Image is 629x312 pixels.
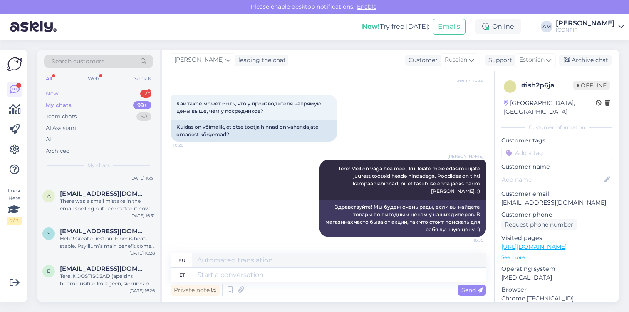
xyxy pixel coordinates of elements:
[433,19,466,35] button: Emails
[46,124,77,132] div: AI Assistant
[130,175,155,181] div: [DATE] 16:31
[179,268,185,282] div: et
[509,83,511,90] span: i
[60,235,155,250] div: Hello! Great question! Fiber is heat-stable. Psyllium’s main benefit comes from soluble fiber, an...
[319,200,486,237] div: Здравствуйте! Мы будем очень рады, если вы найдёте товары по выгодным ценам у наших дилеров. В ма...
[556,20,624,33] a: [PERSON_NAME]ICONFIT
[60,272,155,287] div: Tere! KOOSTISOSAD (apelsin): hüdrolüüsitud kollageen, sidrunhape, lõhna- ja maitseained, C-vitami...
[501,136,612,145] p: Customer tags
[47,230,50,237] span: s
[556,20,615,27] div: [PERSON_NAME]
[501,162,612,171] p: Customer name
[86,73,101,84] div: Web
[7,217,22,225] div: 2 / 3
[501,198,612,207] p: [EMAIL_ADDRESS][DOMAIN_NAME]
[354,3,379,10] span: Enable
[171,120,337,142] div: Kuidas on võimalik, et otse tootja hinnad on vahendajate omadest kõrgemad?
[541,21,552,32] div: AM
[87,162,110,169] span: My chats
[501,210,612,219] p: Customer phone
[445,55,467,65] span: Russian
[47,193,51,199] span: a
[556,27,615,33] div: ICONFIT
[133,101,151,110] div: 99+
[140,90,151,98] div: 2
[46,135,53,144] div: All
[504,99,596,116] div: [GEOGRAPHIC_DATA], [GEOGRAPHIC_DATA]
[362,22,429,32] div: Try free [DATE]:
[452,237,483,243] span: 16:55
[235,56,286,65] div: leading the chat
[362,22,380,30] b: New!
[44,73,54,84] div: All
[475,19,521,34] div: Online
[501,273,612,282] p: [MEDICAL_DATA]
[171,285,220,296] div: Private note
[7,56,22,72] img: Askly Logo
[501,265,612,273] p: Operating system
[129,287,155,294] div: [DATE] 16:26
[46,147,70,155] div: Archived
[448,153,483,160] span: [PERSON_NAME]
[60,197,155,212] div: There was a small mistake in the email spelling but I corrected it now and you should have it in ...
[521,80,573,90] div: # ish2p6ja
[501,254,612,261] p: See more ...
[501,124,612,131] div: Customer information
[46,101,72,110] div: My chats
[133,73,153,84] div: Socials
[129,250,155,256] div: [DATE] 16:28
[130,212,155,219] div: [DATE] 16:31
[405,56,438,65] div: Customer
[46,112,77,121] div: Team chats
[485,56,512,65] div: Support
[501,147,612,159] input: Add a tag
[559,55,612,66] div: Archive chat
[501,294,612,303] p: Chrome [TECHNICAL_ID]
[178,253,186,267] div: ru
[7,187,22,225] div: Look Here
[47,268,50,274] span: e
[452,77,483,83] span: Seen ✓ 10:28
[502,175,603,184] input: Add name
[501,234,612,242] p: Visited pages
[573,81,610,90] span: Offline
[338,165,481,194] span: Tere! Meil on väga hea meel, kui leiate meie edasimüüjate juurest tooteid heade hindadega. Poodid...
[60,190,146,197] span: anita1.fedotova@gmail.com
[501,243,567,250] a: [URL][DOMAIN_NAME]
[46,90,58,98] div: New
[174,55,224,65] span: [PERSON_NAME]
[519,55,545,65] span: Estonian
[136,112,151,121] div: 50
[173,142,204,148] span: 10:29
[501,190,612,198] p: Customer email
[176,100,323,114] span: Как такое может быть, что у производителя напрямую цены выше, чем у посредников?
[461,286,483,294] span: Send
[60,265,146,272] span: evelin.paimets@gmail.com
[501,219,577,230] div: Request phone number
[52,57,104,66] span: Search customers
[60,227,146,235] span: santa.nicipare@gmail.com
[501,285,612,294] p: Browser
